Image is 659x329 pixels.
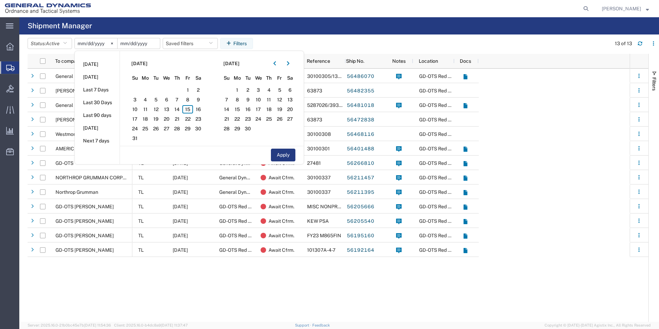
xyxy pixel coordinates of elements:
[268,199,294,214] span: Await Cfrm.
[219,218,257,224] span: GD-OTS Red Lion
[55,146,110,151] span: AMERICAN ORDNANCE
[55,247,114,253] span: GD-OTS MARION
[220,38,253,49] button: Filters
[307,189,331,195] span: 30100337
[55,117,140,122] span: DUCOMMUN AEROSTRUCTURES
[243,105,253,113] span: 16
[264,86,274,94] span: 4
[219,189,271,195] span: General Dynamics - OTS
[55,88,140,93] span: DUCOMMUN AEROSTRUCTURES
[55,218,114,224] span: GD-OTS MARION
[419,233,457,238] span: GD-OTS Red Lion
[285,105,295,113] span: 20
[243,115,253,123] span: 23
[182,74,193,82] span: Fr
[285,115,295,123] span: 27
[307,73,356,79] span: 30100305/13029932
[173,218,188,224] span: 07/16/2025
[5,3,91,14] img: logo
[346,201,375,212] a: 56205666
[84,323,111,327] span: [DATE] 11:54:36
[140,115,151,123] span: 18
[131,60,148,67] span: [DATE]
[307,102,351,108] span: 5287026/3932853
[346,158,375,169] a: 56266810
[172,124,183,133] span: 28
[346,187,375,198] a: 56211395
[232,115,243,123] span: 22
[274,96,285,104] span: 12
[114,323,188,327] span: Client: 2025.16.0-b4dc8a9
[285,96,295,104] span: 13
[264,96,274,104] span: 11
[243,124,253,133] span: 30
[219,233,257,238] span: GD-OTS Red Lion
[151,115,161,123] span: 19
[222,124,232,133] span: 28
[651,77,657,91] span: Filters
[138,204,144,209] span: TL
[307,117,322,122] span: 63873
[253,74,264,82] span: We
[285,86,295,94] span: 6
[75,83,120,96] li: Last 7 Days
[182,86,193,94] span: 1
[130,105,140,113] span: 10
[193,124,204,133] span: 30
[182,105,193,113] span: 15
[138,233,144,238] span: TL
[55,160,73,166] span: GD-OTS
[163,38,218,49] button: Saved filters
[253,105,264,113] span: 17
[151,74,161,82] span: Tu
[219,204,257,209] span: GD-OTS Red Lion
[346,129,375,140] a: 56468116
[173,233,188,238] span: 07/16/2025
[151,124,161,133] span: 26
[55,204,114,209] span: GD-OTS MARION
[274,105,285,113] span: 19
[172,105,183,113] span: 14
[346,245,375,256] a: 56192164
[172,96,183,104] span: 7
[419,73,457,79] span: GD-OTS Red Lion
[28,17,92,34] h4: Shipment Manager
[172,74,183,82] span: Th
[140,105,151,113] span: 11
[295,323,312,327] a: Support
[222,115,232,123] span: 21
[138,247,144,253] span: TL
[28,38,72,49] button: Status:Active
[161,323,188,327] span: [DATE] 11:37:47
[268,214,294,228] span: Await Cfrm.
[75,58,120,71] li: [DATE]
[419,131,457,137] span: GD-OTS Red Lion
[268,185,294,199] span: Await Cfrm.
[173,247,188,253] span: 07/15/2025
[232,105,243,113] span: 15
[182,96,193,104] span: 8
[264,74,274,82] span: Th
[182,115,193,123] span: 22
[271,149,295,161] button: Apply
[172,115,183,123] span: 21
[161,105,172,113] span: 13
[346,58,364,64] span: Ship No.
[193,96,204,104] span: 9
[130,115,140,123] span: 17
[222,105,232,113] span: 14
[130,134,140,142] span: 31
[140,74,151,82] span: Mo
[346,114,375,126] a: 56472838
[419,175,457,180] span: GD-OTS Red Lion
[138,218,144,224] span: TL
[268,228,294,243] span: Await Cfrm.
[130,124,140,133] span: 24
[151,96,161,104] span: 5
[232,124,243,133] span: 29
[602,5,641,12] span: Perry Murray
[392,58,406,64] span: Notes
[285,74,295,82] span: Sa
[140,124,151,133] span: 25
[161,96,172,104] span: 6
